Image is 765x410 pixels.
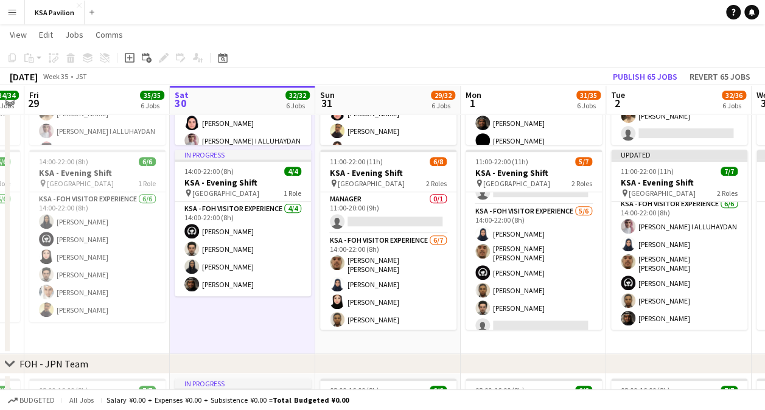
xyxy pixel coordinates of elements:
app-card-role: KSA - FOH Visitor Experience7/708:00-16:00 (8h)TAMADHOR ALMAJNOUNI[PERSON_NAME][PERSON_NAME][PERS... [175,58,311,206]
span: 1 Role [284,189,301,198]
app-job-card: 11:00-22:00 (11h)6/8KSA - Evening Shift [GEOGRAPHIC_DATA]2 RolesManager0/111:00-20:00 (9h) KSA - ... [320,150,456,330]
span: 32/32 [285,91,310,100]
span: 6/6 [430,386,447,395]
app-card-role: KSA - FOH Visitor Experience4/414:00-22:00 (8h)[PERSON_NAME][PERSON_NAME][PERSON_NAME][PERSON_NAME] [175,202,311,296]
app-card-role: KSA - FOH Visitor Experience6/614:00-22:00 (8h)[PERSON_NAME] I ALLUHAYDAN[PERSON_NAME][PERSON_NAM... [611,197,747,330]
div: FOH - JPN Team [19,358,88,370]
span: 2 Roles [571,179,592,188]
span: 6/6 [575,386,592,395]
span: Jobs [65,29,83,40]
span: [GEOGRAPHIC_DATA] [338,179,405,188]
div: 6 Jobs [286,101,309,110]
div: Updated [611,150,747,159]
span: 2 [609,96,625,110]
span: 29/32 [431,91,455,100]
app-card-role: Manager0/111:00-20:00 (9h) [320,192,456,234]
div: Salary ¥0.00 + Expenses ¥0.00 + Subsistence ¥0.00 = [107,395,349,405]
h3: KSA - Evening Shift [175,177,311,188]
a: Jobs [60,27,88,43]
span: 14:00-22:00 (8h) [184,167,234,176]
app-card-role: KSA - FOH Visitor Experience5/614:00-22:00 (8h)[PERSON_NAME][PERSON_NAME] [PERSON_NAME][PERSON_NA... [466,204,602,338]
span: 31 [318,96,335,110]
span: Week 35 [40,72,71,81]
span: 14:00-22:00 (8h) [39,157,88,166]
div: JST [75,72,87,81]
span: [GEOGRAPHIC_DATA] [629,189,696,198]
h3: KSA - Evening Shift [320,167,456,178]
app-job-card: 11:00-22:00 (11h)5/7KSA - Evening Shift [GEOGRAPHIC_DATA]2 RolesManager0/111:00-20:00 (9h) KSA - ... [466,150,602,330]
button: Publish 65 jobs [608,69,682,85]
span: 32/36 [722,91,746,100]
div: In progress [175,150,311,159]
span: Sun [320,89,335,100]
span: 30 [173,96,189,110]
app-job-card: 14:00-22:00 (8h)6/6KSA - Evening Shift [GEOGRAPHIC_DATA]1 RoleKSA - FOH Visitor Experience6/614:0... [29,150,166,322]
span: 08:00-16:00 (8h) [39,386,88,395]
span: Mon [466,89,481,100]
button: Revert 65 jobs [685,69,755,85]
span: Budgeted [19,396,55,405]
span: 7/7 [721,167,738,176]
span: 7/7 [721,386,738,395]
div: In progress [175,378,311,388]
div: [DATE] [10,71,38,83]
span: 29 [27,96,39,110]
span: Comms [96,29,123,40]
span: Total Budgeted ¥0.00 [273,395,349,405]
app-job-card: Updated11:00-22:00 (11h)7/7KSA - Evening Shift [GEOGRAPHIC_DATA]2 RolesManager1/111:00-20:00 (9h)... [611,150,747,330]
a: View [5,27,32,43]
span: 1 [464,96,481,110]
app-card-role: KSA - FOH Visitor Experience6/714:00-22:00 (8h)[PERSON_NAME] [PERSON_NAME][PERSON_NAME][PERSON_NA... [320,234,456,384]
span: 2 Roles [426,179,447,188]
div: 6 Jobs [577,101,600,110]
app-job-card: In progress14:00-22:00 (8h)4/4KSA - Evening Shift [GEOGRAPHIC_DATA]1 RoleKSA - FOH Visitor Experi... [175,150,311,296]
span: 6/6 [139,157,156,166]
a: Comms [91,27,128,43]
h3: KSA - Evening Shift [466,167,602,178]
span: 2 Roles [717,189,738,198]
div: 6 Jobs [431,101,455,110]
span: View [10,29,27,40]
span: 08:00-16:00 (8h) [475,386,525,395]
span: 35/35 [140,91,164,100]
span: Fri [29,89,39,100]
span: 08:00-16:00 (8h) [621,386,670,395]
span: Edit [39,29,53,40]
button: Budgeted [6,394,57,407]
span: 7/7 [139,386,156,395]
app-card-role: KSA - FOH Visitor Experience7/708:00-16:00 (8h)[PERSON_NAME]TAMADHOR ALMAJNOUNI[PERSON_NAME][PERS... [29,49,166,196]
span: 31/35 [576,91,601,100]
span: [GEOGRAPHIC_DATA] [192,189,259,198]
div: 6 Jobs [141,101,164,110]
div: 6 Jobs [722,101,746,110]
a: Edit [34,27,58,43]
span: 5/7 [575,157,592,166]
app-card-role: KSA - FOH Visitor Experience6/614:00-22:00 (8h)[PERSON_NAME][PERSON_NAME][PERSON_NAME][PERSON_NAM... [29,192,166,322]
span: 4/4 [284,167,301,176]
span: 11:00-22:00 (11h) [475,157,528,166]
span: Sat [175,89,189,100]
h3: KSA - Evening Shift [611,177,747,188]
span: 6/8 [430,157,447,166]
h3: KSA - Evening Shift [29,167,166,178]
span: Tue [611,89,625,100]
span: 08:00-16:00 (8h) [330,386,379,395]
span: 1 Role [138,179,156,188]
button: KSA Pavilion [25,1,85,24]
span: All jobs [67,395,96,405]
span: [GEOGRAPHIC_DATA] [47,179,114,188]
app-card-role: KSA - FOH Visitor Experience6/608:00-16:00 (8h)[PERSON_NAME][PERSON_NAME][PERSON_NAME][PERSON_NAME] [466,58,602,188]
span: [GEOGRAPHIC_DATA] [483,179,550,188]
span: 11:00-22:00 (11h) [621,167,674,176]
span: 11:00-22:00 (11h) [330,157,383,166]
